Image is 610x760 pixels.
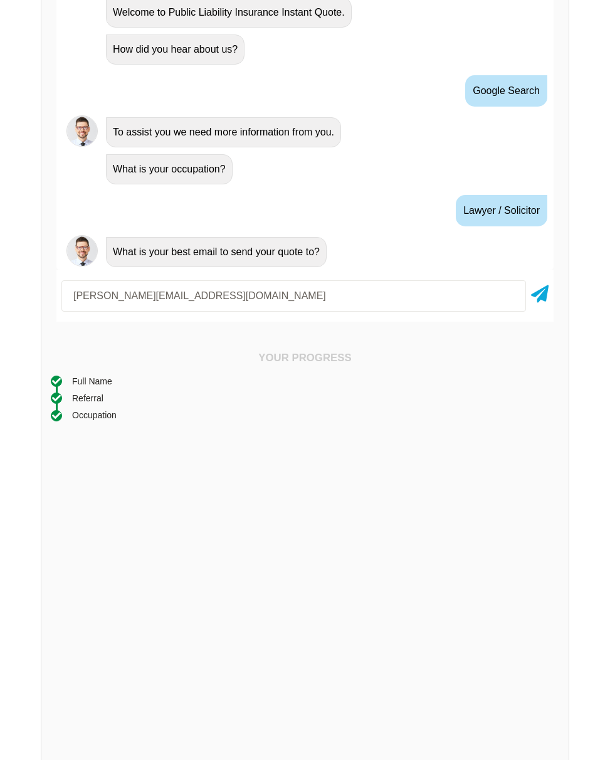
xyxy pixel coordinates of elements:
[106,237,327,267] div: What is your best email to send your quote to?
[66,115,98,147] img: Chatbot | PLI
[106,117,341,147] div: To assist you we need more information from you.
[72,408,117,422] div: Occupation
[106,34,245,65] div: How did you hear about us?
[72,391,103,405] div: Referral
[61,280,526,312] input: Your email
[456,195,547,226] div: Lawyer / Solicitor
[106,154,233,184] div: What is your occupation?
[66,235,98,267] img: Chatbot | PLI
[72,374,112,388] div: Full Name
[51,352,559,364] h4: Your Progress
[465,75,547,107] div: Google Search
